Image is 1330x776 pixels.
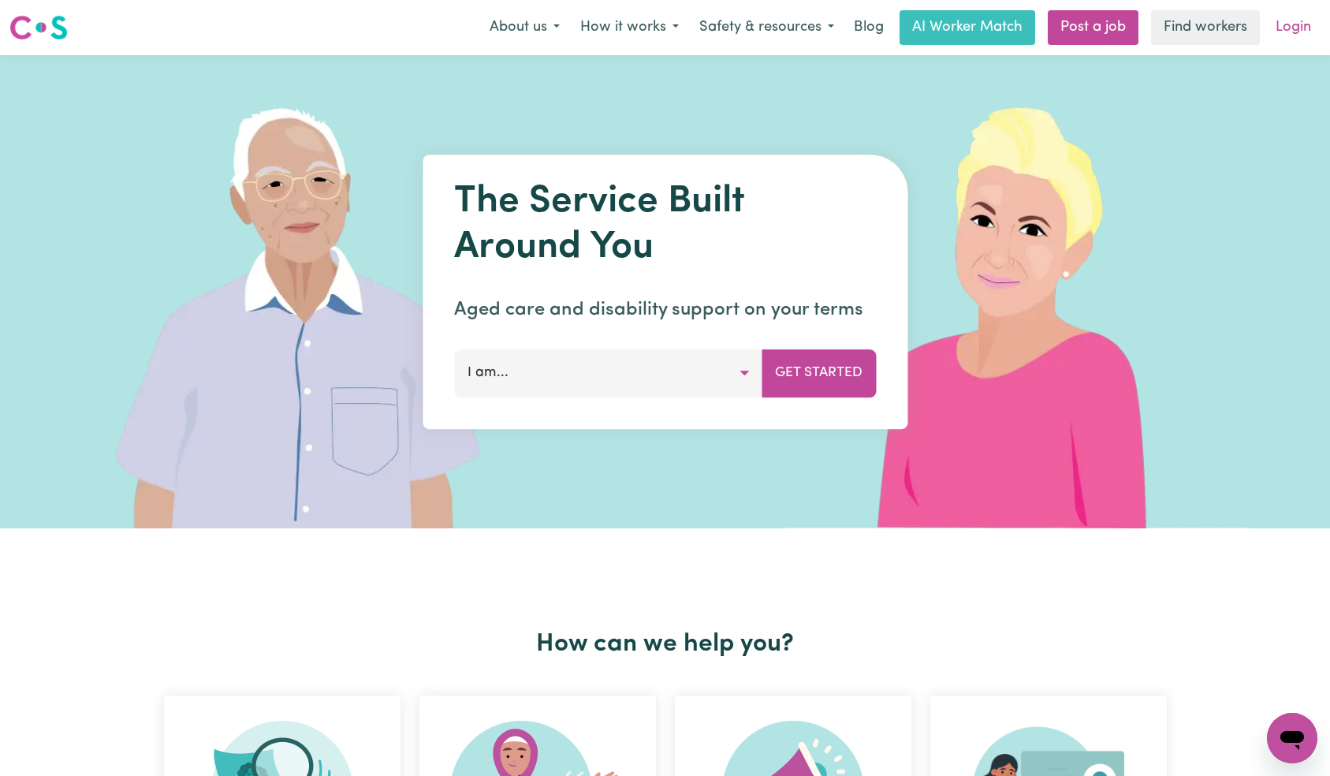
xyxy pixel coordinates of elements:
button: About us [479,11,570,44]
a: Find workers [1151,10,1260,45]
p: Aged care and disability support on your terms [454,296,876,324]
button: I am... [454,349,762,397]
button: How it works [570,11,689,44]
a: Post a job [1048,10,1138,45]
h2: How can we help you? [155,629,1176,659]
a: Careseekers logo [9,9,68,46]
a: Blog [844,10,893,45]
button: Safety & resources [689,11,844,44]
button: Get Started [762,349,876,397]
a: AI Worker Match [900,10,1035,45]
h1: The Service Built Around You [454,180,876,270]
a: Login [1266,10,1321,45]
iframe: Button to launch messaging window [1267,713,1317,763]
img: Careseekers logo [9,13,68,42]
